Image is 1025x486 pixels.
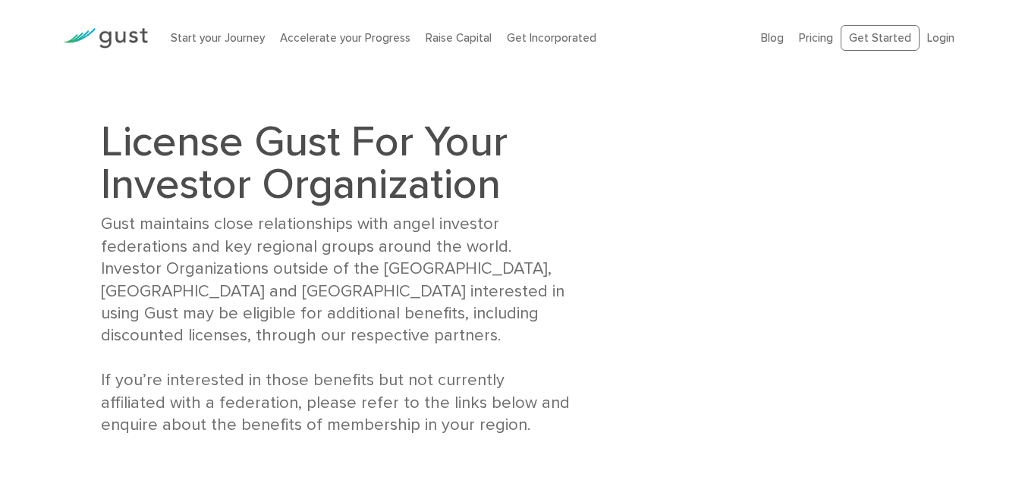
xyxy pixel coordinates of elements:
[927,31,954,45] a: Login
[841,25,920,52] a: Get Started
[101,121,572,205] h1: License Gust For Your Investor Organization
[171,31,265,45] a: Start your Journey
[507,31,596,45] a: Get Incorporated
[799,31,833,45] a: Pricing
[426,31,492,45] a: Raise Capital
[63,28,148,49] img: Gust Logo
[761,31,784,45] a: Blog
[101,213,572,437] div: Gust maintains close relationships with angel investor federations and key regional groups around...
[280,31,410,45] a: Accelerate your Progress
